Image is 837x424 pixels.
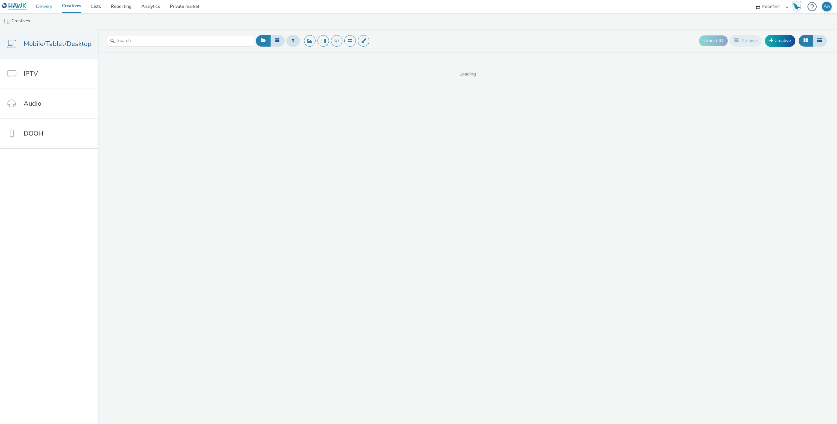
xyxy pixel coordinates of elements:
button: Table [812,35,827,46]
img: mobile [3,18,10,25]
span: IPTV [24,69,38,78]
span: DOOH [24,129,43,138]
span: Loading [98,71,837,77]
input: Search... [107,35,254,47]
img: Hawk Academy [792,1,802,12]
button: Archive [729,35,762,46]
a: Creative [765,35,795,47]
span: Mobile/Tablet/Desktop [24,39,92,49]
a: Hawk Academy [792,1,804,12]
button: Export ID [699,35,728,46]
button: Grid [799,35,813,46]
img: undefined Logo [2,3,27,11]
span: Audio [24,99,41,108]
div: AA [824,2,830,11]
